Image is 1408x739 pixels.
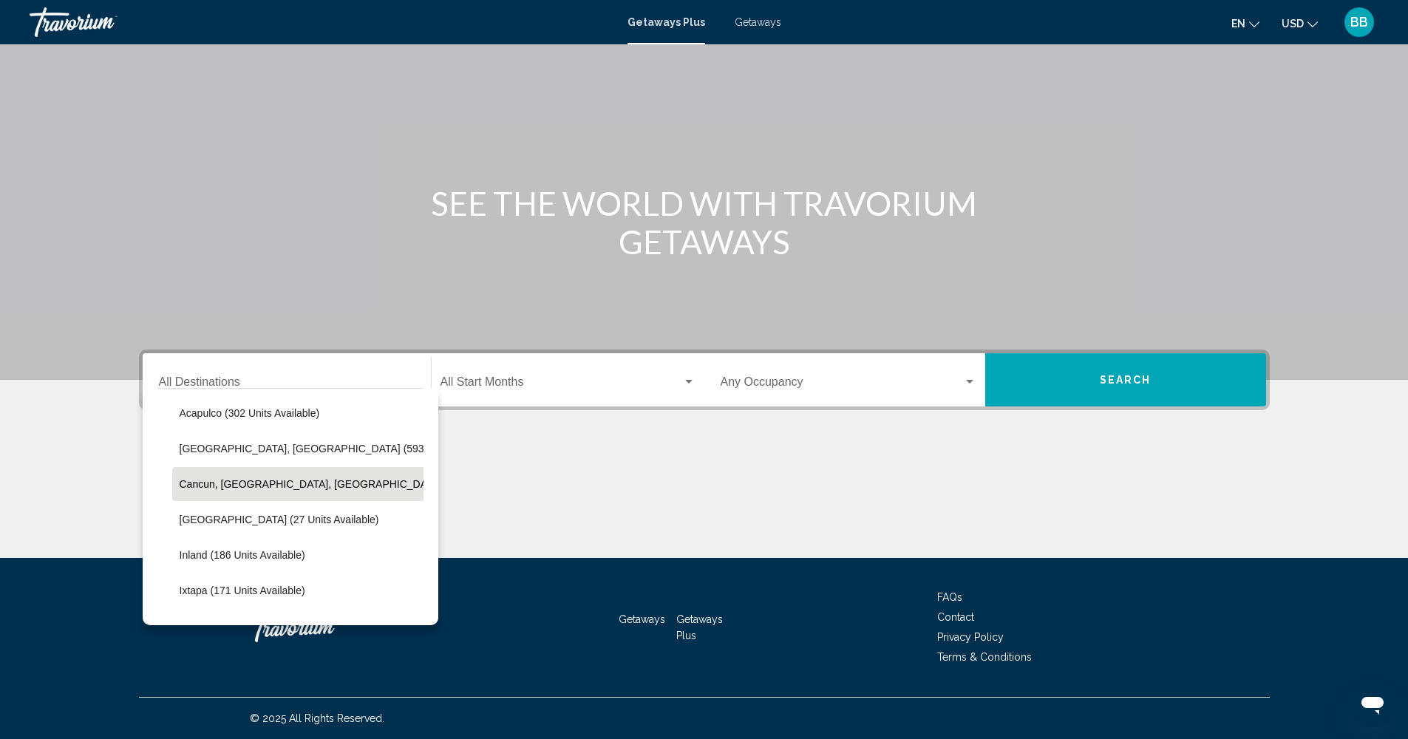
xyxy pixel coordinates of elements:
button: Cancun, [GEOGRAPHIC_DATA], [GEOGRAPHIC_DATA] (350 units available) [172,467,547,501]
button: Change language [1231,13,1259,34]
span: Acapulco (302 units available) [180,407,320,419]
a: Terms & Conditions [937,651,1032,663]
button: Manzanillo (2 units available) [172,609,322,643]
iframe: Button to launch messaging window [1349,680,1396,727]
button: Ixtapa (171 units available) [172,573,313,607]
button: Search [985,353,1266,406]
button: Inland (186 units available) [172,538,313,572]
h1: SEE THE WORLD WITH TRAVORIUM GETAWAYS [427,184,982,261]
span: Search [1100,375,1152,386]
span: en [1231,18,1245,30]
span: USD [1282,18,1304,30]
a: Getaways Plus [628,16,705,28]
a: Privacy Policy [937,631,1004,643]
button: [GEOGRAPHIC_DATA], [GEOGRAPHIC_DATA] (593 units available) [172,432,506,466]
button: User Menu [1340,7,1378,38]
span: [GEOGRAPHIC_DATA], [GEOGRAPHIC_DATA] (593 units available) [180,443,498,454]
button: Acapulco (302 units available) [172,396,327,430]
a: Getaways Plus [676,613,723,641]
div: Search widget [143,353,1266,406]
span: © 2025 All Rights Reserved. [250,712,384,724]
span: [GEOGRAPHIC_DATA] (27 units available) [180,514,379,525]
button: [GEOGRAPHIC_DATA] (27 units available) [172,503,387,537]
span: Cancun, [GEOGRAPHIC_DATA], [GEOGRAPHIC_DATA] (350 units available) [180,478,540,490]
button: Change currency [1282,13,1318,34]
span: Ixtapa (171 units available) [180,585,305,596]
a: Getaways [735,16,781,28]
a: Contact [937,611,974,623]
span: BB [1350,15,1368,30]
span: Inland (186 units available) [180,549,305,561]
a: Getaways [619,613,665,625]
a: Travorium [30,7,613,37]
a: Travorium [250,605,398,650]
a: FAQs [937,591,962,603]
